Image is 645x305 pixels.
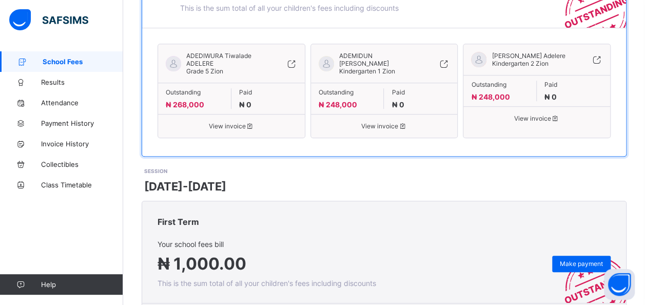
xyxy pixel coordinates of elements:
[158,279,376,288] span: This is the sum total of all your children's fees including discounts
[319,88,376,96] span: Outstanding
[41,160,123,168] span: Collectibles
[41,119,123,127] span: Payment History
[41,99,123,107] span: Attendance
[144,180,226,193] span: [DATE]-[DATE]
[9,9,88,31] img: safsims
[41,140,123,148] span: Invoice History
[186,67,223,75] span: Grade 5 Zion
[552,244,626,303] img: outstanding-stamp.3c148f88c3ebafa6da95868fa43343a1.svg
[544,81,602,88] span: Paid
[144,168,167,174] span: SESSION
[392,100,404,109] span: ₦ 0
[471,81,529,88] span: Outstanding
[239,100,251,109] span: ₦ 0
[166,88,223,96] span: Outstanding
[471,115,602,122] span: View invoice
[319,100,357,109] span: ₦ 248,000
[471,92,510,101] span: ₦ 248,000
[158,217,199,227] span: First Term
[492,60,548,67] span: Kindergarten 2 Zion
[392,88,449,96] span: Paid
[186,52,271,67] span: ADEDIWURA Tiwalade ADELERE
[41,78,123,86] span: Results
[41,280,123,289] span: Help
[239,88,297,96] span: Paid
[158,240,376,249] span: Your school fees bill
[339,67,395,75] span: Kindergarten 1 Zion
[339,52,424,67] span: ADEMIDUN [PERSON_NAME]
[180,4,399,12] span: This is the sum total of all your children's fees including discounts
[166,122,297,130] span: View invoice
[41,181,123,189] span: Class Timetable
[492,52,565,60] span: [PERSON_NAME] Adelere
[158,254,246,274] span: ₦ 1,000.00
[560,260,603,268] span: Make payment
[544,92,557,101] span: ₦ 0
[319,122,450,130] span: View invoice
[43,58,123,66] span: School Fees
[166,100,204,109] span: ₦ 268,000
[604,269,635,300] button: Open asap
